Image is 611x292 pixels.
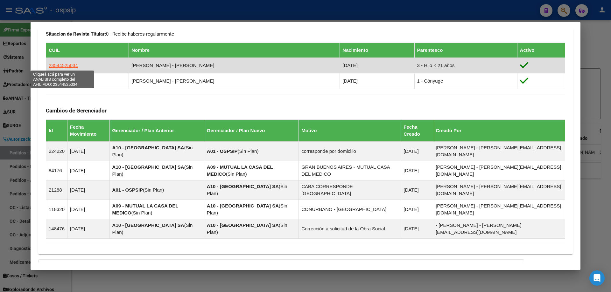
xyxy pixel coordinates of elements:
td: ( ) [109,161,204,180]
th: Fecha Creado [401,120,433,142]
td: [DATE] [67,200,110,219]
th: Nacimiento [340,43,414,58]
strong: A01 - OSPSIP [112,187,143,193]
th: Motivo [299,120,401,142]
th: CUIL [46,43,129,58]
td: ( ) [109,142,204,161]
td: 224220 [46,142,67,161]
td: Corrección a solicitud de la Obra Social [299,219,401,239]
th: Nombre [129,43,340,58]
strong: A10 - [GEOGRAPHIC_DATA] SA [112,164,184,170]
td: corresponde por domicilio [299,142,401,161]
td: [DATE] [401,200,433,219]
strong: Situacion de Revista Titular: [46,31,106,37]
td: [DATE] [401,219,433,239]
strong: A01 - OSPSIP [207,148,238,154]
td: [PERSON_NAME] - [PERSON_NAME][EMAIL_ADDRESS][DOMAIN_NAME] [433,180,565,200]
td: [DATE] [340,73,414,89]
td: [PERSON_NAME] - [PERSON_NAME][EMAIL_ADDRESS][DOMAIN_NAME] [433,161,565,180]
td: [PERSON_NAME] - [PERSON_NAME][EMAIL_ADDRESS][DOMAIN_NAME] [433,142,565,161]
th: Parentesco [414,43,517,58]
td: [PERSON_NAME] - [PERSON_NAME] [129,58,340,73]
span: Sin Plan [144,187,162,193]
td: [DATE] [401,161,433,180]
span: 23544525034 [49,63,78,68]
td: CONURBANO - [GEOGRAPHIC_DATA] [299,200,401,219]
th: Id [46,120,67,142]
td: 3 - Hijo < 21 años [414,58,517,73]
span: 0 - Recibe haberes regularmente [46,31,174,37]
td: 148476 [46,219,67,239]
td: ( ) [109,219,204,239]
th: Gerenciador / Plan Nuevo [204,120,298,142]
td: 118320 [46,200,67,219]
strong: A10 - [GEOGRAPHIC_DATA] SA [112,145,184,150]
td: ( ) [204,161,298,180]
td: 1 - Cónyuge [414,73,517,89]
td: [DATE] [67,161,110,180]
td: [DATE] [340,58,414,73]
td: ( ) [204,219,298,239]
td: [DATE] [401,180,433,200]
td: [DATE] [67,219,110,239]
span: Sin Plan [228,171,245,177]
td: ( ) [204,142,298,161]
td: GRAN BUENOS AIRES - MUTUAL CASA DEL MEDICO [299,161,401,180]
td: 84176 [46,161,67,180]
th: Fecha Movimiento [67,120,110,142]
td: ( ) [204,180,298,200]
strong: A09 - MUTUAL LA CASA DEL MEDICO [207,164,273,177]
td: [DATE] [401,142,433,161]
span: 23256444194 [49,78,78,84]
td: [DATE] [67,180,110,200]
td: CABA CORRESPONDE [GEOGRAPHIC_DATA] [299,180,401,200]
strong: A10 - [GEOGRAPHIC_DATA] SA [112,222,184,228]
strong: A10 - [GEOGRAPHIC_DATA] SA [207,222,279,228]
h3: Cambios de Gerenciador [46,107,565,114]
span: Sin Plan [133,210,151,215]
th: Gerenciador / Plan Anterior [109,120,204,142]
td: [PERSON_NAME] - [PERSON_NAME][EMAIL_ADDRESS][DOMAIN_NAME] [433,200,565,219]
td: [PERSON_NAME] - [PERSON_NAME] [129,73,340,89]
strong: A09 - MUTUAL LA CASA DEL MEDICO [112,203,179,215]
td: 21288 [46,180,67,200]
th: Creado Por [433,120,565,142]
td: ( ) [109,180,204,200]
div: Open Intercom Messenger [589,270,605,286]
td: ( ) [204,200,298,219]
span: Sin Plan [239,148,257,154]
td: ( ) [109,200,204,219]
th: Activo [517,43,565,58]
strong: A10 - [GEOGRAPHIC_DATA] SA [207,203,279,208]
strong: A10 - [GEOGRAPHIC_DATA] SA [207,184,279,189]
td: - [PERSON_NAME] - [PERSON_NAME][EMAIL_ADDRESS][DOMAIN_NAME] [433,219,565,239]
td: [DATE] [67,142,110,161]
